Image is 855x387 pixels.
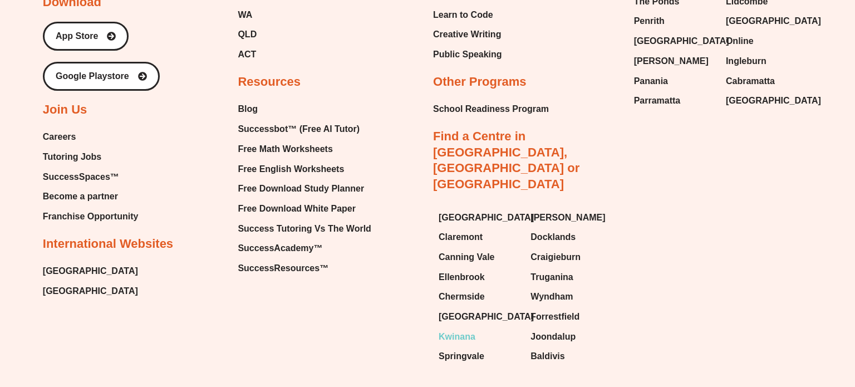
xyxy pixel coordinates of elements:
a: Careers [43,129,139,145]
a: [GEOGRAPHIC_DATA] [439,209,519,226]
span: [PERSON_NAME] [530,209,605,226]
span: Springvale [439,348,484,365]
a: Franchise Opportunity [43,208,139,225]
a: [PERSON_NAME] [530,209,611,226]
a: Chermside [439,288,519,305]
a: Blog [238,101,371,117]
a: [GEOGRAPHIC_DATA] [439,308,519,325]
span: Cabramatta [726,73,775,90]
span: [GEOGRAPHIC_DATA] [726,92,821,109]
a: Forrestfield [530,308,611,325]
span: Careers [43,129,76,145]
span: Panania [634,73,668,90]
a: Truganina [530,269,611,286]
a: Springvale [439,348,519,365]
a: Cabramatta [726,73,807,90]
a: Free Download Study Planner [238,180,371,197]
span: [GEOGRAPHIC_DATA] [439,308,534,325]
span: Google Playstore [56,72,129,81]
a: Canning Vale [439,249,519,266]
h2: Resources [238,74,301,90]
a: Success Tutoring Vs The World [238,221,371,237]
span: QLD [238,26,257,43]
a: SuccessAcademy™ [238,240,371,257]
span: [PERSON_NAME] [634,53,709,70]
a: Ingleburn [726,53,807,70]
iframe: Chat Widget [671,262,855,387]
a: Panania [634,73,715,90]
span: Forrestfield [530,308,579,325]
a: Free Download White Paper [238,200,371,217]
span: Wyndham [530,288,573,305]
span: Claremont [439,229,483,246]
a: SuccessResources™ [238,260,371,277]
a: Penrith [634,13,715,30]
span: [GEOGRAPHIC_DATA] [726,13,821,30]
span: Kwinana [439,329,475,345]
h2: Join Us [43,102,87,118]
a: Become a partner [43,188,139,205]
a: Baldivis [530,348,611,365]
a: Joondalup [530,329,611,345]
span: [GEOGRAPHIC_DATA] [43,283,138,300]
a: ACT [238,46,333,63]
span: Creative Writing [433,26,501,43]
a: Find a Centre in [GEOGRAPHIC_DATA], [GEOGRAPHIC_DATA] or [GEOGRAPHIC_DATA] [433,129,579,191]
span: Free Download White Paper [238,200,356,217]
span: Ingleburn [726,53,766,70]
span: Tutoring Jobs [43,149,101,165]
a: Tutoring Jobs [43,149,139,165]
a: [GEOGRAPHIC_DATA] [43,263,138,280]
a: App Store [43,22,129,51]
a: WA [238,7,333,23]
span: SuccessSpaces™ [43,169,119,185]
a: SuccessSpaces™ [43,169,139,185]
a: Ellenbrook [439,269,519,286]
span: Learn to Code [433,7,493,23]
span: Successbot™ (Free AI Tutor) [238,121,360,138]
span: [GEOGRAPHIC_DATA] [634,33,729,50]
span: Joondalup [530,329,576,345]
h2: Other Programs [433,74,527,90]
a: Successbot™ (Free AI Tutor) [238,121,371,138]
a: Online [726,33,807,50]
a: Craigieburn [530,249,611,266]
span: Become a partner [43,188,118,205]
a: Public Speaking [433,46,502,63]
a: School Readiness Program [433,101,549,117]
a: Kwinana [439,329,519,345]
span: Free Math Worksheets [238,141,332,158]
span: [GEOGRAPHIC_DATA] [439,209,534,226]
a: Google Playstore [43,62,160,91]
a: Claremont [439,229,519,246]
span: ACT [238,46,256,63]
a: Free English Worksheets [238,161,371,178]
span: SuccessResources™ [238,260,328,277]
span: Online [726,33,754,50]
a: [GEOGRAPHIC_DATA] [634,33,715,50]
span: Penrith [634,13,665,30]
span: App Store [56,32,98,41]
a: Learn to Code [433,7,502,23]
span: Ellenbrook [439,269,485,286]
span: Blog [238,101,258,117]
a: Free Math Worksheets [238,141,371,158]
span: WA [238,7,252,23]
a: [GEOGRAPHIC_DATA] [726,92,807,109]
span: SuccessAcademy™ [238,240,322,257]
span: Canning Vale [439,249,494,266]
a: Wyndham [530,288,611,305]
a: Parramatta [634,92,715,109]
span: Chermside [439,288,485,305]
a: [GEOGRAPHIC_DATA] [726,13,807,30]
span: Truganina [530,269,573,286]
a: Creative Writing [433,26,502,43]
span: Free English Worksheets [238,161,344,178]
a: Docklands [530,229,611,246]
span: Free Download Study Planner [238,180,364,197]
